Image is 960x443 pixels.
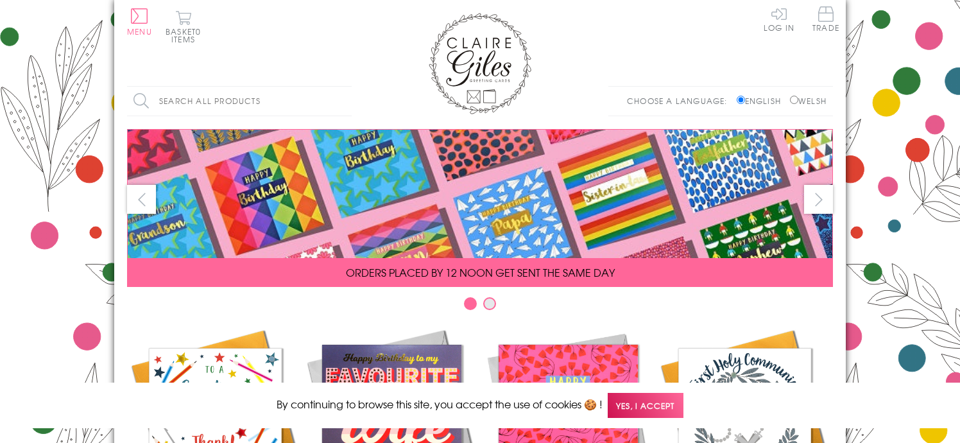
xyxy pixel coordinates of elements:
[804,185,833,214] button: next
[790,95,827,107] label: Welsh
[429,13,531,114] img: Claire Giles Greetings Cards
[812,6,839,31] span: Trade
[346,265,615,280] span: ORDERS PLACED BY 12 NOON GET SENT THE SAME DAY
[812,6,839,34] a: Trade
[166,10,201,43] button: Basket0 items
[483,297,496,310] button: Carousel Page 2
[171,26,201,45] span: 0 items
[764,6,794,31] a: Log In
[737,95,787,107] label: English
[127,297,833,317] div: Carousel Pagination
[737,96,745,104] input: English
[127,185,156,214] button: prev
[464,297,477,310] button: Carousel Page 1 (Current Slide)
[127,8,152,35] button: Menu
[790,96,798,104] input: Welsh
[608,393,683,418] span: Yes, I accept
[339,87,352,116] input: Search
[627,95,734,107] p: Choose a language:
[127,26,152,37] span: Menu
[127,87,352,116] input: Search all products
